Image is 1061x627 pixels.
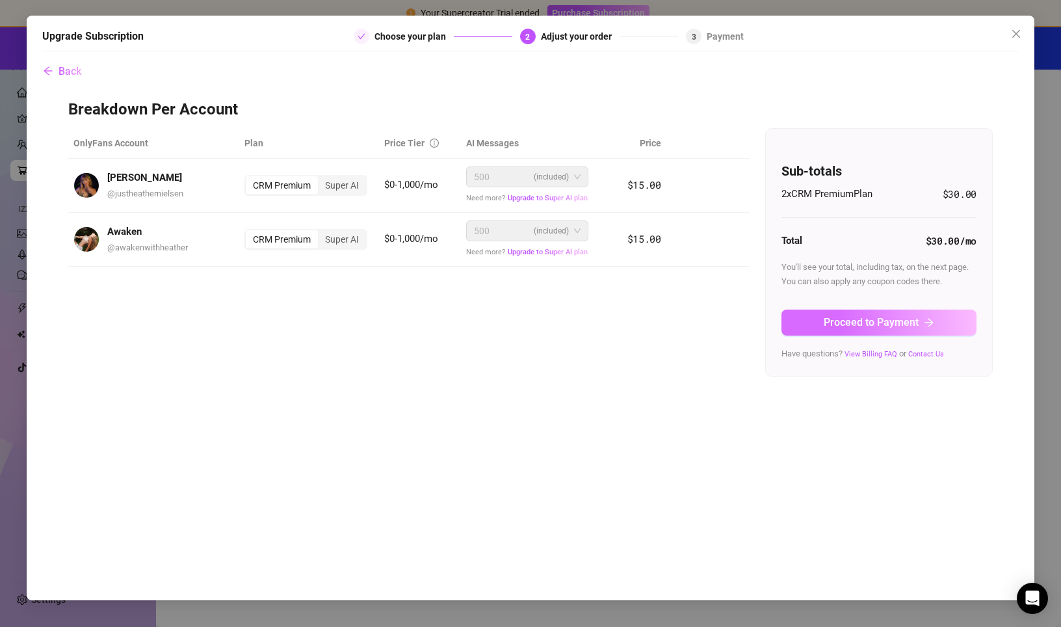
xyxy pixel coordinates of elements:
strong: Awaken [107,226,142,237]
div: Super AI [318,230,366,248]
span: $30.00 [943,187,976,202]
span: Need more? [466,194,588,202]
span: Close [1006,29,1027,39]
div: Payment [707,29,744,44]
div: Super AI [318,176,366,194]
button: Back [42,58,82,84]
span: check [358,33,365,40]
div: segmented control [244,175,367,196]
span: arrow-right [924,317,934,328]
div: CRM Premium [246,176,318,194]
button: Close [1006,23,1027,44]
span: 2 [525,33,530,42]
span: 500 [474,167,490,187]
span: (included) [534,221,569,241]
div: segmented control [244,229,367,250]
span: arrow-left [43,66,53,76]
span: $0-1,000/mo [384,233,438,245]
div: Open Intercom Messenger [1017,583,1048,614]
span: info-circle [430,139,439,148]
th: Plan [239,128,379,159]
span: close [1011,29,1021,39]
span: Need more? [466,248,588,256]
img: avatar.jpg [74,227,99,252]
span: (included) [534,167,569,187]
span: Price Tier [384,138,425,148]
h5: Upgrade Subscription [42,29,144,44]
th: OnlyFans Account [68,128,239,159]
span: $15.00 [627,232,661,245]
a: View Billing FAQ [845,350,897,358]
div: Adjust your order [541,29,620,44]
button: Upgrade to Super AI plan [507,193,588,203]
div: Choose your plan [374,29,454,44]
a: Contact Us [908,350,944,358]
span: @ awakenwithheather [107,243,188,252]
strong: [PERSON_NAME] [107,172,182,183]
span: Have questions? or [781,349,944,358]
span: 3 [692,33,696,42]
h4: Sub-totals [781,162,976,180]
span: @ justheathernielsen [107,189,183,198]
h3: Breakdown Per Account [68,100,993,120]
span: Back [59,65,81,77]
button: Proceed to Paymentarrow-right [781,310,976,336]
span: You'll see your total, including tax, on the next page. You can also apply any coupon codes there. [781,262,969,286]
strong: Total [781,235,802,247]
th: AI Messages [461,128,597,159]
th: Price [598,128,666,159]
span: 2 x CRM Premium Plan [781,187,872,202]
span: $0-1,000/mo [384,179,438,191]
span: Proceed to Payment [824,316,919,328]
span: 500 [474,221,490,241]
span: Upgrade to Super AI plan [508,248,588,256]
span: Upgrade to Super AI plan [508,194,588,202]
div: CRM Premium [246,230,318,248]
button: Upgrade to Super AI plan [507,247,588,257]
span: $15.00 [627,178,661,191]
strong: $30.00 /mo [926,234,976,247]
img: avatar.jpg [74,173,99,198]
